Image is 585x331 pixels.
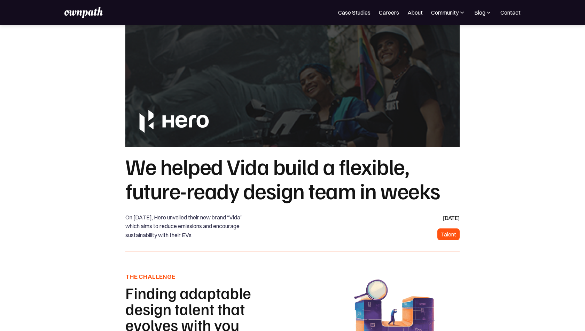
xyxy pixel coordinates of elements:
[407,8,423,17] a: About
[338,8,370,17] a: Case Studies
[441,229,456,239] div: Talent
[125,154,460,203] h1: We helped Vida build a flexible, future-ready design team in weeks
[431,8,466,17] div: Community
[500,8,521,17] a: Contact
[125,213,257,240] div: On [DATE], Hero unveiled their new brand “Vida” which aims to reduce emissions and encourage sust...
[379,8,399,17] a: Careers
[443,213,460,223] div: [DATE]
[474,8,485,17] div: Blog
[431,8,459,17] div: Community
[474,8,492,17] div: Blog
[125,272,291,281] h5: THE CHALLENGE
